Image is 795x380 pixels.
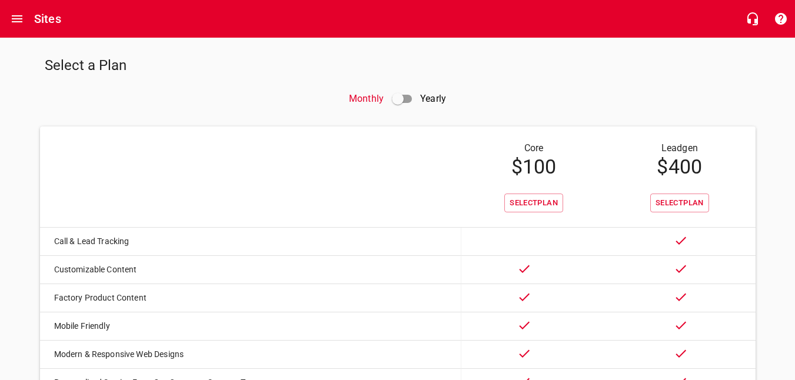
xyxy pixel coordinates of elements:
[34,9,61,28] h6: Sites
[618,155,741,179] h4: $ 400
[54,235,430,248] p: Call & Lead Tracking
[45,56,393,75] h5: Select a Plan
[54,264,430,276] p: Customizable Content
[473,155,594,179] h4: $ 100
[510,196,558,210] span: Select Plan
[349,85,384,113] p: Monthly
[504,194,563,213] button: SelectPlan
[54,292,430,304] p: Factory Product Content
[656,196,704,210] span: Select Plan
[618,141,741,155] p: Leadgen
[767,5,795,33] button: Support Portal
[420,85,446,113] p: Yearly
[473,141,594,155] p: Core
[54,348,430,361] p: Modern & Responsive Web Designs
[3,5,31,33] button: Open drawer
[739,5,767,33] button: Live Chat
[54,320,430,332] p: Mobile Friendly
[650,194,709,213] button: SelectPlan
